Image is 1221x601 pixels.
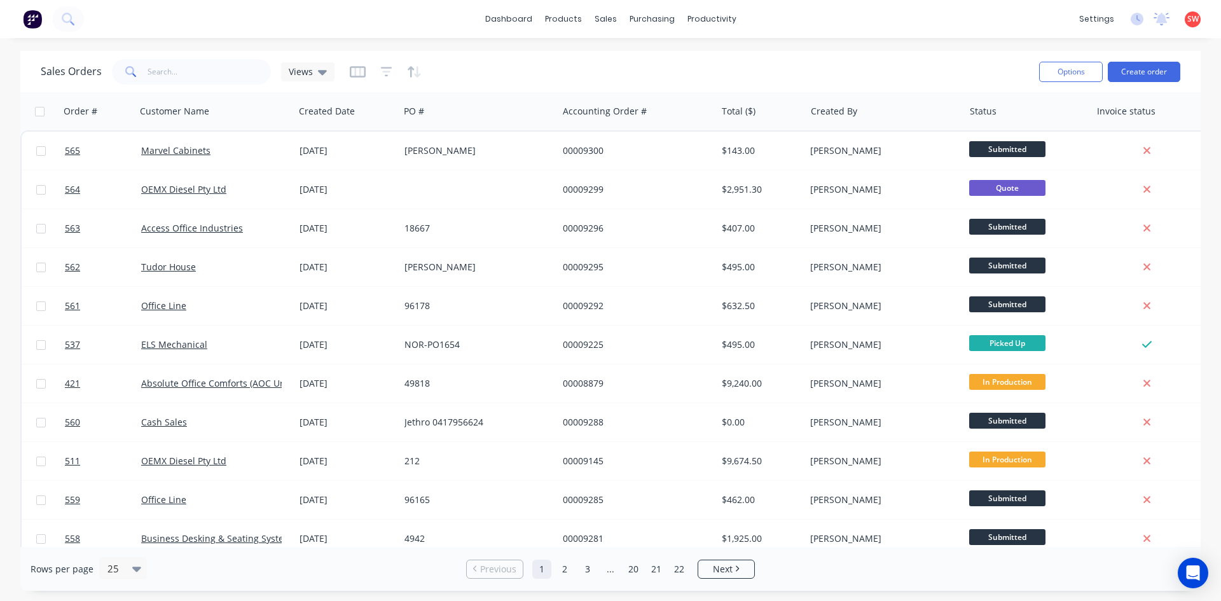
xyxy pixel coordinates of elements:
a: 562 [65,248,141,286]
div: [DATE] [300,300,394,312]
span: Submitted [969,219,1045,235]
a: Office Line [141,300,186,312]
a: Cash Sales [141,416,187,428]
div: PO # [404,105,424,118]
a: Marvel Cabinets [141,144,210,156]
a: Page 2 [555,560,574,579]
span: 559 [65,494,80,506]
div: 96165 [404,494,546,506]
div: [PERSON_NAME] [404,261,546,273]
div: [DATE] [300,416,394,429]
div: [PERSON_NAME] [810,222,951,235]
span: Submitted [969,490,1045,506]
div: Customer Name [140,105,209,118]
div: [DATE] [300,338,394,351]
a: 559 [65,481,141,519]
a: Previous page [467,563,523,576]
span: Submitted [969,141,1045,157]
div: $2,951.30 [722,183,796,196]
a: OEMX Diesel Pty Ltd [141,455,226,467]
div: 00009285 [563,494,704,506]
div: [PERSON_NAME] [810,338,951,351]
div: 212 [404,455,546,467]
a: 564 [65,170,141,209]
div: 00009288 [563,416,704,429]
div: [PERSON_NAME] [810,261,951,273]
span: In Production [969,452,1045,467]
div: 00009281 [563,532,704,545]
div: $495.00 [722,261,796,273]
span: 562 [65,261,80,273]
span: Rows per page [31,563,93,576]
div: 00009299 [563,183,704,196]
a: 421 [65,364,141,403]
a: 560 [65,403,141,441]
div: Total ($) [722,105,755,118]
div: [DATE] [300,222,394,235]
a: Page 3 [578,560,597,579]
div: [DATE] [300,261,394,273]
div: [PERSON_NAME] [810,300,951,312]
a: Tudor House [141,261,196,273]
div: 00009295 [563,261,704,273]
div: [PERSON_NAME] [810,532,951,545]
div: $1,925.00 [722,532,796,545]
div: Status [970,105,997,118]
span: 560 [65,416,80,429]
a: Next page [698,563,754,576]
div: 96178 [404,300,546,312]
img: Factory [23,10,42,29]
a: Office Line [141,494,186,506]
div: $462.00 [722,494,796,506]
a: Business Desking & Seating Systems [141,532,296,544]
div: $9,674.50 [722,455,796,467]
div: 18667 [404,222,546,235]
a: Page 1 is your current page [532,560,551,579]
div: Accounting Order # [563,105,647,118]
div: $495.00 [722,338,796,351]
div: [DATE] [300,455,394,467]
div: $632.50 [722,300,796,312]
a: dashboard [479,10,539,29]
div: 4942 [404,532,546,545]
div: Invoice status [1097,105,1155,118]
div: Created Date [299,105,355,118]
div: 00009300 [563,144,704,157]
a: 563 [65,209,141,247]
div: Order # [64,105,97,118]
a: Access Office Industries [141,222,243,234]
div: Created By [811,105,857,118]
span: 563 [65,222,80,235]
button: Options [1039,62,1103,82]
a: 537 [65,326,141,364]
div: 00008879 [563,377,704,390]
div: $143.00 [722,144,796,157]
span: 564 [65,183,80,196]
span: 558 [65,532,80,545]
div: Jethro 0417956624 [404,416,546,429]
span: Picked Up [969,335,1045,351]
div: [PERSON_NAME] [810,377,951,390]
div: settings [1073,10,1121,29]
div: [DATE] [300,377,394,390]
a: Page 21 [647,560,666,579]
div: [PERSON_NAME] [810,494,951,506]
div: [PERSON_NAME] [404,144,546,157]
div: [PERSON_NAME] [810,144,951,157]
span: Submitted [969,258,1045,273]
div: [PERSON_NAME] [810,416,951,429]
span: 561 [65,300,80,312]
span: SW [1187,13,1199,25]
div: productivity [681,10,743,29]
div: [PERSON_NAME] [810,455,951,467]
div: products [539,10,588,29]
div: NOR-PO1654 [404,338,546,351]
a: 561 [65,287,141,325]
div: [DATE] [300,532,394,545]
div: $9,240.00 [722,377,796,390]
a: 565 [65,132,141,170]
div: $407.00 [722,222,796,235]
h1: Sales Orders [41,66,102,78]
span: Submitted [969,529,1045,545]
div: purchasing [623,10,681,29]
